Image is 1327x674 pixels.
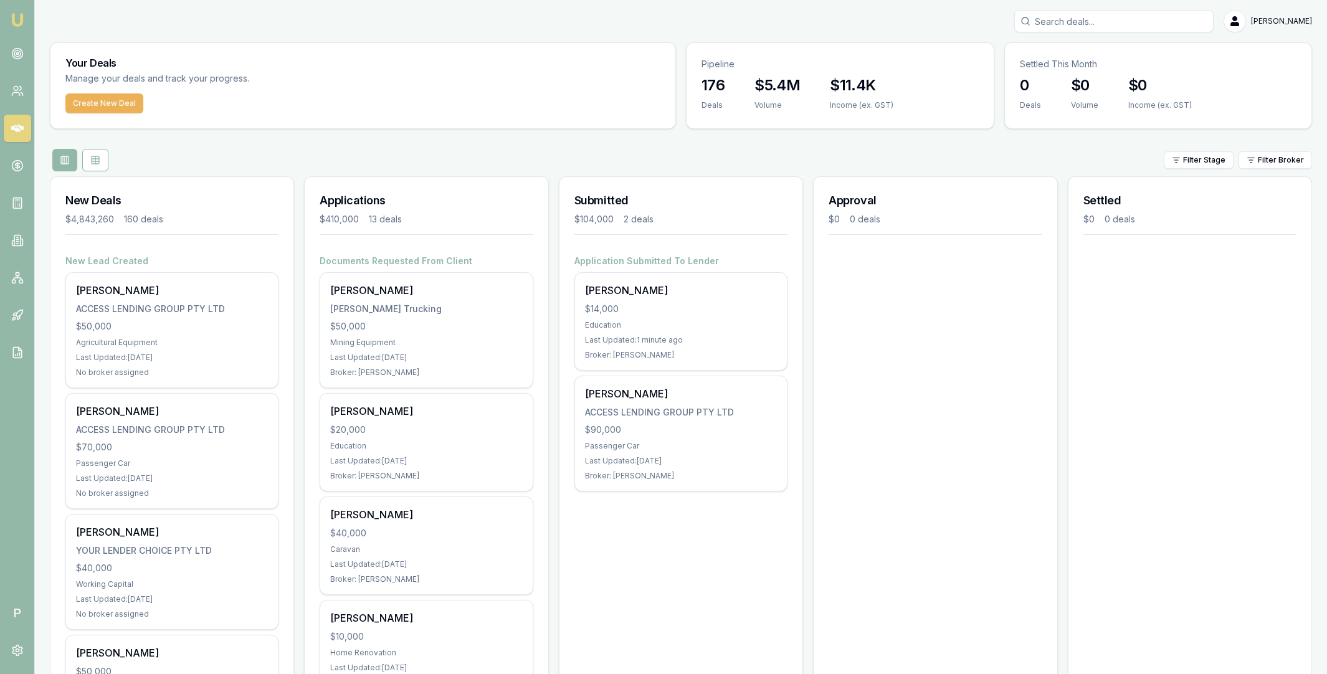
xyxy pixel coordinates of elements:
button: Create New Deal [65,93,143,113]
div: No broker assigned [76,368,268,377]
div: Education [585,320,777,330]
div: $40,000 [330,527,522,539]
h3: Your Deals [65,58,660,68]
div: Mining Equipment [330,338,522,348]
div: Deals [1020,100,1041,110]
div: Broker: [PERSON_NAME] [330,471,522,481]
div: Broker: [PERSON_NAME] [330,368,522,377]
div: Last Updated: [DATE] [330,559,522,569]
div: ACCESS LENDING GROUP PTY LTD [76,303,268,315]
div: Passenger Car [585,441,777,451]
div: No broker assigned [76,609,268,619]
div: $90,000 [585,424,777,436]
div: Last Updated: [DATE] [76,594,268,604]
p: Manage your deals and track your progress. [65,72,384,86]
div: [PERSON_NAME] [76,283,268,298]
span: Filter Stage [1183,155,1225,165]
h4: Documents Requested From Client [320,255,533,267]
h3: Approval [829,192,1042,209]
h4: New Lead Created [65,255,278,267]
div: Last Updated: [DATE] [330,456,522,466]
div: $40,000 [76,562,268,574]
img: emu-icon-u.png [10,12,25,27]
div: Broker: [PERSON_NAME] [585,350,777,360]
div: $10,000 [330,630,522,643]
h3: Settled [1083,192,1296,209]
div: ACCESS LENDING GROUP PTY LTD [76,424,268,436]
div: [PERSON_NAME] [76,404,268,419]
div: Last Updated: [DATE] [76,473,268,483]
div: Last Updated: [DATE] [585,456,777,466]
div: Last Updated: [DATE] [330,663,522,673]
h3: Submitted [574,192,787,209]
div: $50,000 [76,320,268,333]
div: Volume [1071,100,1098,110]
div: No broker assigned [76,488,268,498]
span: Filter Broker [1258,155,1304,165]
h3: Applications [320,192,533,209]
div: Income (ex. GST) [1128,100,1192,110]
div: [PERSON_NAME] [585,386,777,401]
div: $20,000 [330,424,522,436]
h3: New Deals [65,192,278,209]
div: Last Updated: 1 minute ago [585,335,777,345]
p: Pipeline [702,58,979,70]
div: [PERSON_NAME] [585,283,777,298]
div: Volume [754,100,800,110]
div: Education [330,441,522,451]
span: [PERSON_NAME] [1251,16,1312,26]
div: 2 deals [624,213,654,225]
div: Deals [702,100,725,110]
span: P [4,599,31,627]
div: $0 [1083,213,1095,225]
div: ACCESS LENDING GROUP PTY LTD [585,406,777,419]
div: $50,000 [330,320,522,333]
h3: $0 [1128,75,1192,95]
div: Broker: [PERSON_NAME] [330,574,522,584]
div: 0 deals [850,213,880,225]
h3: $0 [1071,75,1098,95]
div: [PERSON_NAME] [76,524,268,539]
div: [PERSON_NAME] [330,507,522,522]
div: Home Renovation [330,648,522,658]
div: Income (ex. GST) [830,100,893,110]
div: [PERSON_NAME] Trucking [330,303,522,315]
div: Last Updated: [DATE] [76,353,268,363]
div: Broker: [PERSON_NAME] [585,471,777,481]
div: [PERSON_NAME] [330,404,522,419]
h3: 0 [1020,75,1041,95]
div: [PERSON_NAME] [76,645,268,660]
div: [PERSON_NAME] [330,283,522,298]
h3: $11.4K [830,75,893,95]
div: $0 [829,213,840,225]
div: Working Capital [76,579,268,589]
div: YOUR LENDER CHOICE PTY LTD [76,544,268,557]
h4: Application Submitted To Lender [574,255,787,267]
div: $4,843,260 [65,213,114,225]
button: Filter Stage [1164,151,1234,169]
div: 160 deals [124,213,163,225]
div: $410,000 [320,213,359,225]
div: 0 deals [1105,213,1135,225]
button: Filter Broker [1239,151,1312,169]
div: $14,000 [585,303,777,315]
h3: 176 [702,75,725,95]
div: 13 deals [369,213,402,225]
div: Last Updated: [DATE] [330,353,522,363]
div: $70,000 [76,441,268,453]
p: Settled This Month [1020,58,1297,70]
div: Agricultural Equipment [76,338,268,348]
div: [PERSON_NAME] [330,610,522,625]
h3: $5.4M [754,75,800,95]
div: Caravan [330,544,522,554]
input: Search deals [1014,10,1214,32]
div: $104,000 [574,213,614,225]
div: Passenger Car [76,458,268,468]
